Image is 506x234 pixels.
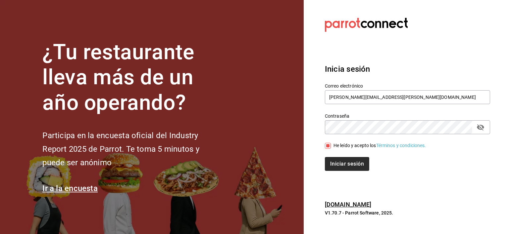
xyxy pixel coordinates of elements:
a: Términos y condiciones. [376,143,426,148]
h1: ¿Tu restaurante lleva más de un año operando? [42,40,221,116]
button: passwordField [475,122,486,133]
label: Correo electrónico [325,83,490,88]
h3: Inicia sesión [325,63,490,75]
a: [DOMAIN_NAME] [325,201,372,208]
h2: Participa en la encuesta oficial del Industry Report 2025 de Parrot. Te toma 5 minutos y puede se... [42,129,221,169]
p: V1.70.7 - Parrot Software, 2025. [325,210,490,216]
a: Ir a la encuesta [42,184,98,193]
input: Ingresa tu correo electrónico [325,90,490,104]
label: Contraseña [325,113,490,118]
div: He leído y acepto los [333,142,426,149]
button: Iniciar sesión [325,157,369,171]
